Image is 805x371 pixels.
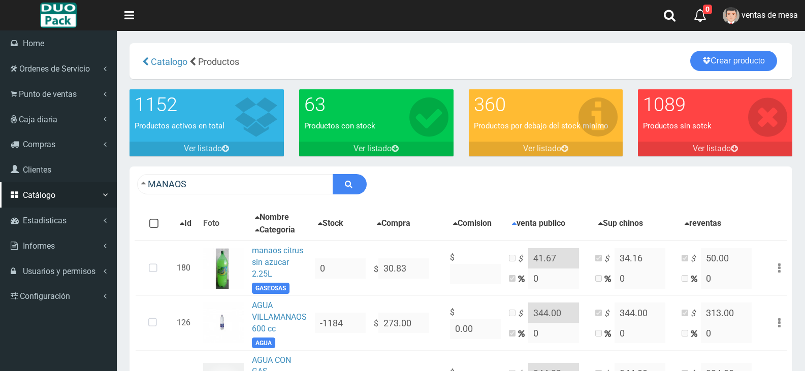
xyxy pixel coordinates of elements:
button: Stock [315,217,346,230]
font: 1089 [643,93,686,116]
i: $ [518,253,528,265]
i: $ [604,253,615,265]
font: Ver listado [184,144,222,153]
button: Compra [374,217,413,230]
td: $ [446,241,505,295]
span: Usuarios y permisos [23,266,95,276]
td: $ [370,295,446,350]
span: AGUA [252,338,275,348]
span: Configuración [20,291,70,301]
i: $ [691,253,701,265]
font: Productos por debajo del stock minimo [474,121,608,130]
a: Crear producto [690,51,777,71]
td: $ [446,295,505,350]
span: Productos [198,56,239,67]
button: Sup chinos [595,217,646,230]
a: Catalogo [149,56,187,67]
td: $ [370,241,446,295]
font: Productos con stock [304,121,375,130]
button: Categoria [252,224,298,237]
span: 0 [703,5,712,14]
span: Caja diaria [19,115,57,124]
font: Ver listado [693,144,731,153]
span: Compras [23,140,55,149]
font: 1152 [135,93,177,116]
a: Ver listado [130,142,284,156]
a: Ver listado [638,142,792,156]
span: ventas de mesa [742,10,798,20]
font: 63 [304,93,326,116]
span: GASEOSAS [252,283,289,293]
a: AGUA VILLAMANAOS 600 cc [252,300,307,333]
font: Ver listado [523,144,561,153]
img: ... [203,302,244,343]
font: Productos sin sotck [643,121,712,130]
span: Ordenes de Servicio [19,64,90,74]
img: ... [203,248,244,289]
span: Punto de ventas [19,89,77,99]
button: Nombre [252,211,292,224]
i: $ [691,308,701,320]
a: Ver listado [299,142,454,156]
input: Ingrese su busqueda [137,174,333,194]
span: Clientes [23,165,51,175]
i: $ [604,308,615,320]
span: Estadisticas [23,216,67,225]
th: Foto [199,207,248,241]
img: User Image [723,7,739,24]
span: Catalogo [151,56,187,67]
span: Home [23,39,44,48]
button: venta publico [509,217,568,230]
a: Ver listado [469,142,623,156]
button: Comision [450,217,495,230]
i: $ [518,308,528,320]
td: 126 [173,295,199,350]
a: manaos citrus sin azucar 2.25L [252,246,303,279]
button: reventas [682,217,724,230]
img: Logo grande [40,3,76,28]
span: Catálogo [23,190,55,200]
font: 360 [474,93,506,116]
font: Productos activos en total [135,121,224,130]
font: Ver listado [353,144,392,153]
td: 180 [173,241,199,295]
span: Informes [23,241,55,251]
button: Id [177,217,195,230]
